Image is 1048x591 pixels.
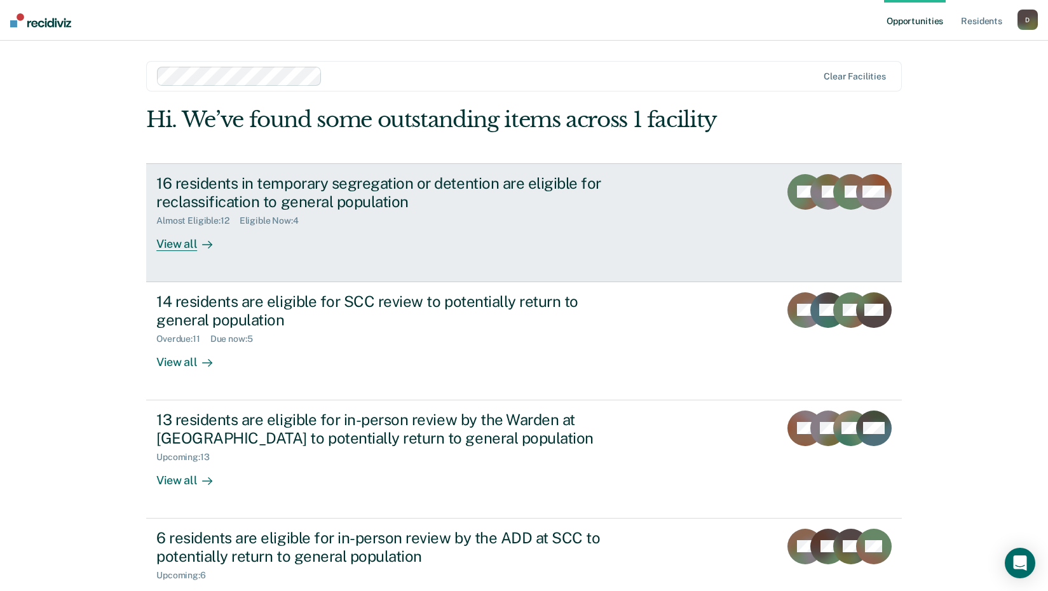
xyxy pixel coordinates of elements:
div: Open Intercom Messenger [1005,548,1035,578]
div: 6 residents are eligible for in-person review by the ADD at SCC to potentially return to general ... [156,529,602,566]
a: 13 residents are eligible for in-person review by the Warden at [GEOGRAPHIC_DATA] to potentially ... [146,400,902,519]
a: 16 residents in temporary segregation or detention are eligible for reclassification to general p... [146,163,902,282]
div: 13 residents are eligible for in-person review by the Warden at [GEOGRAPHIC_DATA] to potentially ... [156,411,602,447]
div: Eligible Now : 4 [240,215,309,226]
div: View all [156,226,228,251]
div: View all [156,463,228,487]
div: Upcoming : 13 [156,452,220,463]
button: D [1017,10,1038,30]
div: Upcoming : 6 [156,570,216,581]
div: View all [156,344,228,369]
div: Clear facilities [824,71,886,82]
div: Almost Eligible : 12 [156,215,240,226]
img: Recidiviz [10,13,71,27]
div: Hi. We’ve found some outstanding items across 1 facility [146,107,751,133]
div: Due now : 5 [210,334,263,344]
div: 16 residents in temporary segregation or detention are eligible for reclassification to general p... [156,174,602,211]
a: 14 residents are eligible for SCC review to potentially return to general populationOverdue:11Due... [146,282,902,400]
div: Overdue : 11 [156,334,210,344]
div: 14 residents are eligible for SCC review to potentially return to general population [156,292,602,329]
